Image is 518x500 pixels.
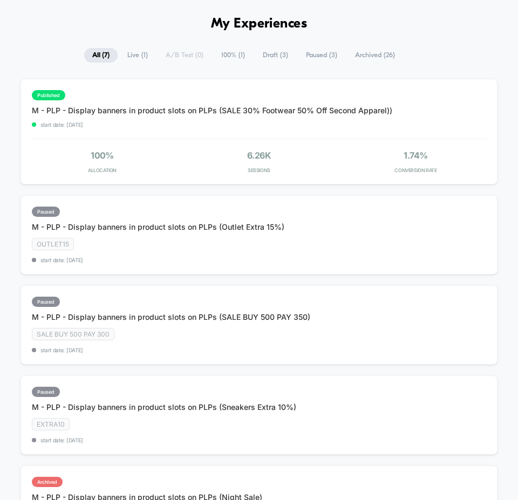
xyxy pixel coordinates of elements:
[347,48,403,63] span: Archived ( 26 )
[189,167,329,173] span: Sessions
[32,437,296,443] span: start date: [DATE]
[247,150,271,161] span: 6.26k
[32,90,65,100] span: published
[211,16,308,32] h1: My Experiences
[32,106,392,115] span: M - PLP - Display banners in product slots on PLPs (SALE 30% Footwear 50% Off Second Apparel))
[213,48,253,63] span: 100% ( 1 )
[32,257,284,263] span: start date: [DATE]
[32,402,296,412] span: M - PLP - Display banners in product slots on PLPs (Sneakers Extra 10%)
[84,48,118,63] span: All ( 7 )
[345,167,486,173] span: CONVERSION RATE
[404,150,427,161] span: 1.74%
[298,48,345,63] span: Paused ( 3 )
[119,48,156,63] span: Live ( 1 )
[32,297,60,307] span: paused
[88,167,117,173] span: Allocation
[32,238,74,250] span: OUTLET15
[32,387,60,397] span: paused
[32,207,60,217] span: paused
[255,48,296,63] span: Draft ( 3 )
[32,328,114,340] span: SALE BUY 500 PAY 300
[32,222,284,231] span: M - PLP - Display banners in product slots on PLPs (Outlet Extra 15%)
[32,121,392,128] span: start date: [DATE]
[32,347,310,353] span: start date: [DATE]
[32,418,70,430] span: EXTRA10
[32,312,310,321] span: M - PLP - Display banners in product slots on PLPs (SALE BUY 500 PAY 350)
[91,150,114,161] span: 100%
